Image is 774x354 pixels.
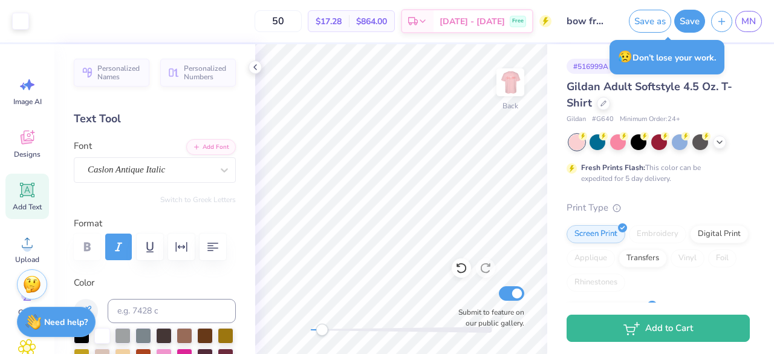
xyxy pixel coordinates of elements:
button: Personalized Names [74,59,149,87]
div: Back [502,100,518,111]
span: Gildan Adult Softstyle 4.5 Oz. T-Shirt [567,79,732,110]
span: # G640 [592,114,614,125]
span: $864.00 [356,15,387,28]
span: Free [512,17,524,25]
a: MN [735,11,762,32]
span: Add Text [13,202,42,212]
span: Upload [15,255,39,264]
input: Untitled Design [558,9,617,33]
button: Save [674,10,705,33]
span: [DATE] - [DATE] [440,15,505,28]
div: Print Type [567,201,750,215]
span: Gildan [567,114,586,125]
button: Add Font [186,139,236,155]
input: e.g. 7428 c [108,299,236,323]
span: Minimum Order: 24 + [620,114,680,125]
div: Text Tool [74,111,236,127]
input: – – [255,10,302,32]
label: Font [74,139,92,153]
div: This color can be expedited for 5 day delivery. [581,162,730,184]
div: Digital Print [690,225,749,243]
span: 😥 [618,49,633,65]
div: Vinyl [671,249,704,267]
label: Color [74,276,236,290]
div: Screen Print [567,225,625,243]
button: Save as [629,10,671,33]
strong: Need help? [44,316,88,328]
div: Don’t lose your work. [610,40,724,74]
strong: Fresh Prints Flash: [581,163,645,172]
div: Applique [567,249,615,267]
span: Personalized Numbers [184,64,229,81]
div: Foil [708,249,737,267]
div: Rhinestones [567,274,625,292]
div: # 516999A [567,59,615,74]
button: Add to Cart [567,315,750,342]
span: Personalized Names [97,64,142,81]
img: Back [498,70,522,94]
div: Accessibility label [316,324,328,336]
div: Embroidery [629,225,686,243]
span: $17.28 [316,15,342,28]
span: Image AI [13,97,42,107]
span: MN [741,15,756,28]
span: Designs [14,149,41,159]
button: Personalized Numbers [160,59,236,87]
div: Transfers [619,249,667,267]
button: Switch to Greek Letters [160,195,236,205]
label: Submit to feature on our public gallery. [452,307,524,329]
label: Format [74,217,236,231]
